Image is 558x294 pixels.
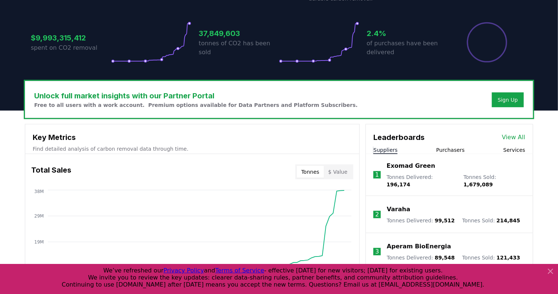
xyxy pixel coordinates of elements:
h3: Key Metrics [33,132,352,143]
h3: Unlock full market insights with our Partner Portal [34,90,358,101]
p: Tonnes Delivered : [387,173,456,188]
p: 1 [375,170,379,179]
a: Exomad Green [387,161,435,170]
p: Tonnes Sold : [462,217,520,224]
a: View All [502,133,525,142]
span: 196,174 [387,182,411,187]
p: Free to all users with a work account. Premium options available for Data Partners and Platform S... [34,101,358,109]
p: of purchases have been delivered [367,39,447,57]
h3: $9,993,315,412 [31,32,111,43]
p: tonnes of CO2 has been sold [199,39,279,57]
button: Suppliers [373,146,398,154]
span: 89,548 [435,255,455,261]
h3: Leaderboards [373,132,425,143]
tspan: 29M [34,213,44,219]
button: Tonnes [297,166,324,178]
span: 214,845 [497,218,520,223]
button: Purchasers [436,146,465,154]
p: Tonnes Delivered : [387,254,455,261]
p: 2 [375,210,379,219]
a: Sign Up [498,96,518,104]
h3: 2.4% [367,28,447,39]
p: Tonnes Delivered : [387,217,455,224]
div: Percentage of sales delivered [466,22,508,63]
h3: Total Sales [31,164,71,179]
p: Tonnes Sold : [464,173,525,188]
tspan: 38M [34,189,44,194]
tspan: 19M [34,239,44,245]
span: 121,433 [497,255,520,261]
p: Find detailed analysis of carbon removal data through time. [33,145,352,153]
button: Services [503,146,525,154]
button: Sign Up [492,92,524,107]
p: Tonnes Sold : [462,254,520,261]
span: 99,512 [435,218,455,223]
button: $ Value [324,166,352,178]
span: 1,679,089 [464,182,493,187]
h3: 37,849,603 [199,28,279,39]
a: Aperam BioEnergia [387,242,451,251]
p: spent on CO2 removal [31,43,111,52]
a: Varaha [387,205,410,214]
p: 3 [375,247,379,256]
